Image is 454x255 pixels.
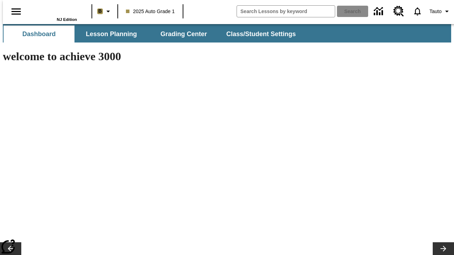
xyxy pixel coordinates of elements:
[94,5,115,18] button: Boost Class color is light brown. Change class color
[31,2,77,22] div: Home
[408,2,427,21] a: Notifications
[433,242,454,255] button: Lesson carousel, Next
[6,1,27,22] button: Open side menu
[430,8,442,15] span: Tauto
[148,25,219,42] button: Grading Center
[221,25,301,42] button: Class/Student Settings
[3,25,302,42] div: SubNavbar
[3,24,451,42] div: SubNavbar
[427,5,454,18] button: Profile/Settings
[237,6,335,17] input: search field
[98,7,102,16] span: B
[4,25,74,42] button: Dashboard
[57,17,77,22] span: NJ Edition
[31,3,77,17] a: Home
[3,50,309,63] h1: welcome to achieve 3000
[76,25,147,42] button: Lesson Planning
[389,2,408,21] a: Resource Center, Will open in new tab
[370,2,389,21] a: Data Center
[126,8,175,15] span: 2025 Auto Grade 1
